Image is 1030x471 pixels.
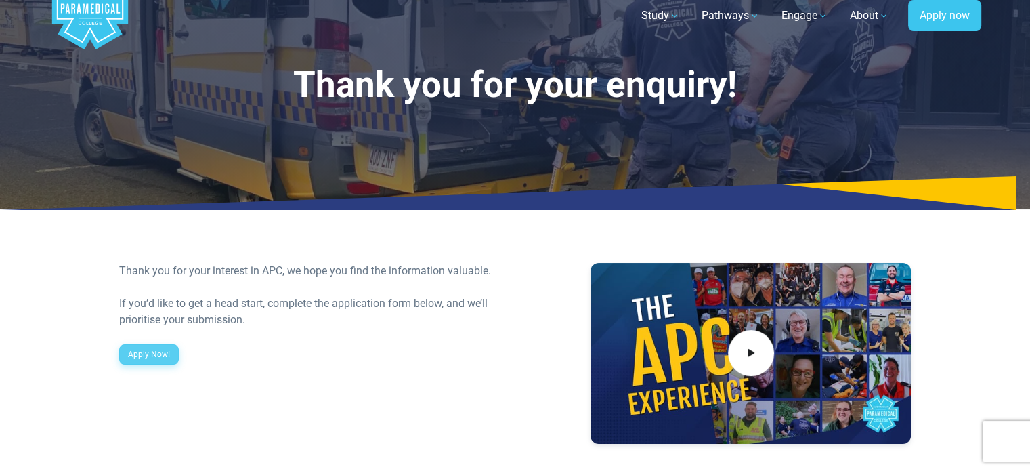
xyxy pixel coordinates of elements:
h1: Thank you for your enquiry! [119,64,911,106]
div: If you’d like to get a head start, complete the application form below, and we’ll prioritise your... [119,295,507,328]
div: Thank you for your interest in APC, we hope you find the information valuable. [119,263,507,279]
a: Apply Now! [119,344,179,365]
